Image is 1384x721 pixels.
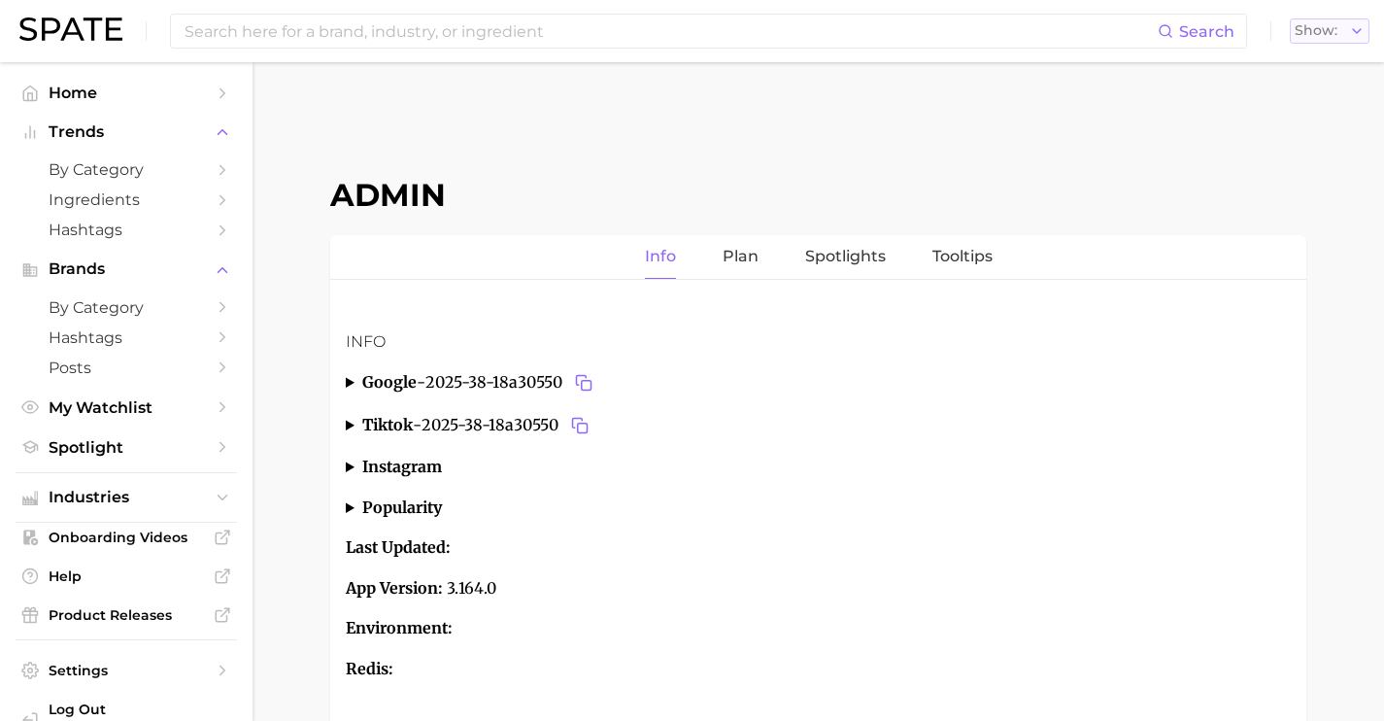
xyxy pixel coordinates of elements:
span: - [413,415,422,434]
a: Ingredients [16,185,237,215]
strong: popularity [362,498,442,517]
a: Info [645,235,676,279]
strong: instagram [362,457,442,476]
summary: google-2025-38-18a30550Copy 2025-38-18a30550 to clipboard [346,369,1291,396]
a: Help [16,562,237,591]
span: Search [1179,22,1234,41]
span: Brands [49,260,204,278]
span: by Category [49,160,204,179]
img: SPATE [19,17,122,41]
span: Product Releases [49,606,204,624]
a: Hashtags [16,215,237,245]
span: - [417,372,425,392]
button: Show [1290,18,1369,44]
a: by Category [16,154,237,185]
a: Home [16,78,237,108]
strong: tiktok [362,415,413,434]
span: Posts [49,359,204,377]
button: Copy 2025-38-18a30550 to clipboard [566,412,593,439]
strong: Environment: [346,618,453,637]
button: Industries [16,483,237,512]
a: Spotlights [805,235,886,279]
span: Show [1295,25,1337,36]
strong: google [362,372,417,392]
a: Posts [16,353,237,383]
span: Trends [49,123,204,141]
strong: Redis: [346,659,393,678]
strong: App Version: [346,578,443,598]
span: Spotlight [49,438,204,457]
span: by Category [49,298,204,317]
a: Product Releases [16,601,237,630]
button: Trends [16,118,237,147]
button: Brands [16,255,237,284]
span: Help [49,567,204,585]
a: Plan [723,235,759,279]
button: Copy 2025-38-18a30550 to clipboard [570,369,597,396]
span: Onboarding Videos [49,529,204,546]
span: Hashtags [49,328,204,347]
summary: popularity [346,496,1291,521]
span: Ingredients [49,190,204,209]
span: Log Out [49,701,221,718]
span: Hashtags [49,221,204,239]
a: Settings [16,656,237,685]
h1: Admin [330,176,1306,214]
span: 2025-38-18a30550 [422,412,593,439]
span: My Watchlist [49,398,204,417]
strong: Last Updated: [346,537,451,557]
span: Industries [49,489,204,506]
span: Home [49,84,204,102]
h3: Info [346,330,1291,354]
span: Settings [49,662,204,679]
a: Hashtags [16,323,237,353]
a: Tooltips [932,235,993,279]
input: Search here for a brand, industry, or ingredient [183,15,1158,48]
summary: instagram [346,455,1291,480]
a: by Category [16,292,237,323]
a: Onboarding Videos [16,523,237,552]
a: Spotlight [16,432,237,463]
summary: tiktok-2025-38-18a30550Copy 2025-38-18a30550 to clipboard [346,412,1291,439]
a: My Watchlist [16,393,237,423]
p: 3.164.0 [346,576,1291,601]
span: 2025-38-18a30550 [425,369,597,396]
